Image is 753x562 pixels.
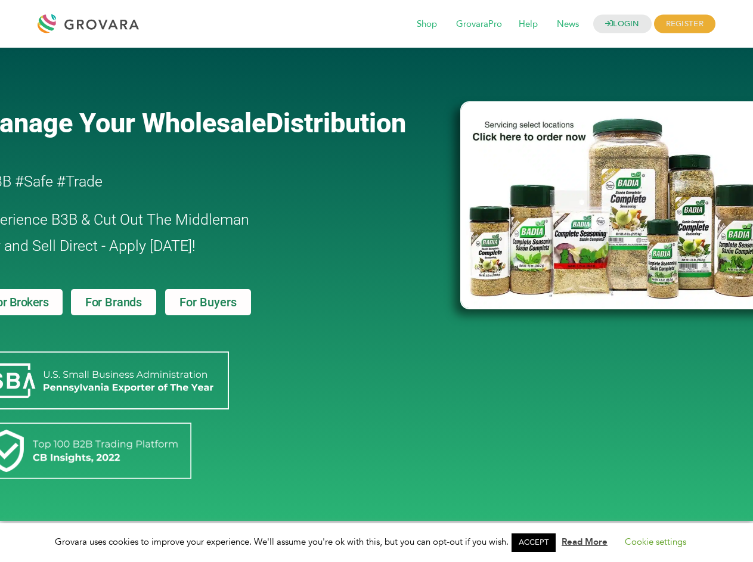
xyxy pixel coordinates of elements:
[549,18,587,31] a: News
[408,18,445,31] a: Shop
[85,296,142,308] span: For Brands
[549,13,587,36] span: News
[510,13,546,36] span: Help
[593,15,652,33] a: LOGIN
[408,13,445,36] span: Shop
[179,296,237,308] span: For Buyers
[510,18,546,31] a: Help
[55,536,698,548] span: Grovara uses cookies to improve your experience. We'll assume you're ok with this, but you can op...
[71,289,156,315] a: For Brands
[654,15,715,33] span: REGISTER
[512,533,556,552] a: ACCEPT
[448,18,510,31] a: GrovaraPro
[562,536,608,548] a: Read More
[448,13,510,36] span: GrovaraPro
[625,536,686,548] a: Cookie settings
[165,289,251,315] a: For Buyers
[266,107,406,139] span: Distribution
